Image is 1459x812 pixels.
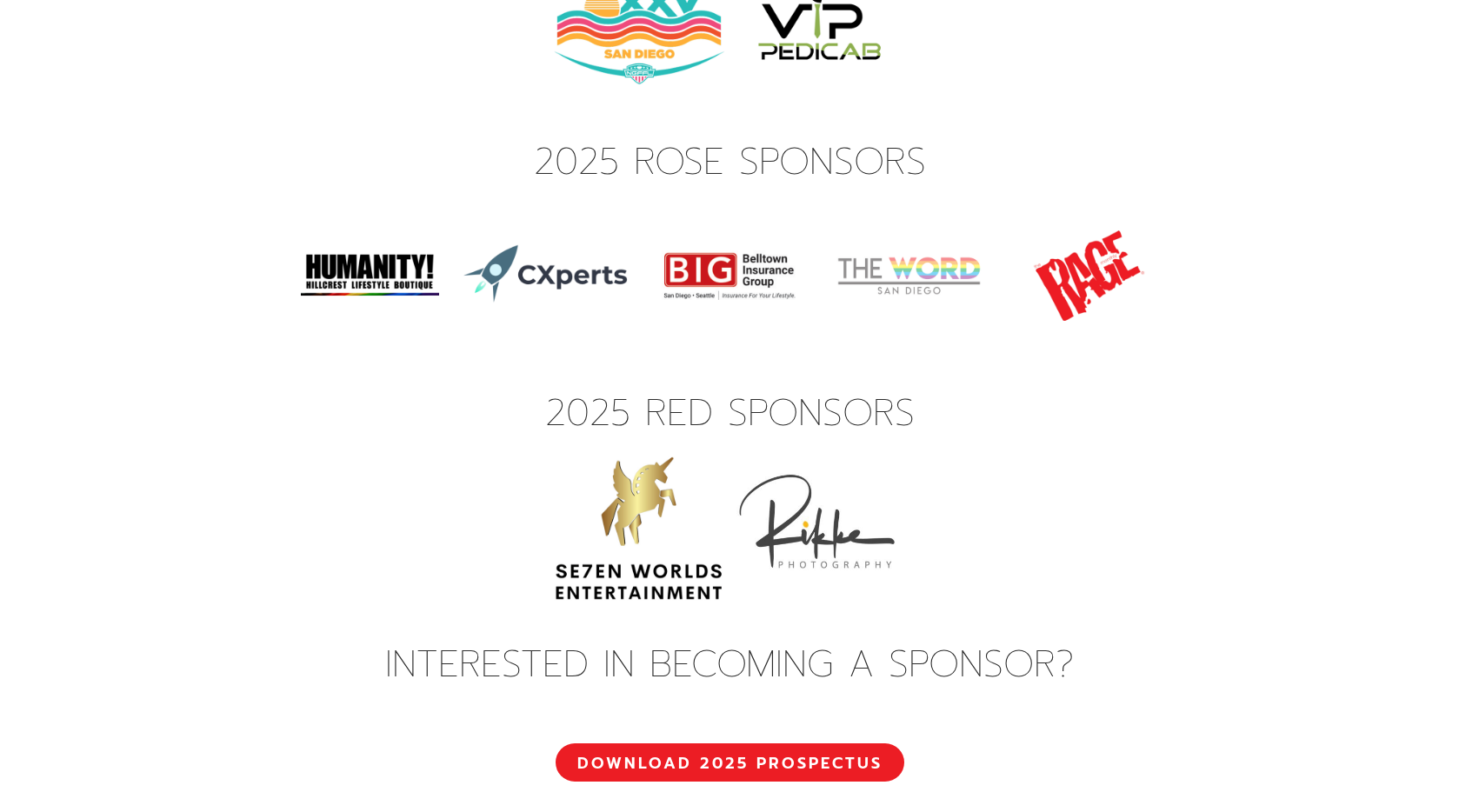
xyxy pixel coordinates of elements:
a: DOWNLOAD 2025 PROSPECTUS [556,743,904,782]
img: CXperts [460,186,640,366]
div: 2025 ROSE SPONSORS [190,138,1269,186]
img: Humanity [280,186,460,366]
img: RAGE [999,186,1179,366]
img: Se7en Worlds Entertainment [550,446,729,609]
div: 2025 RED SPONSORS [190,389,1269,437]
img: Belltown Insurance Group [640,186,820,366]
img: The Word San Diego [819,186,999,366]
div: INTERESTED IN BECOMING A SPONSOR? [190,641,1269,689]
img: Rikke Photography [729,437,909,617]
